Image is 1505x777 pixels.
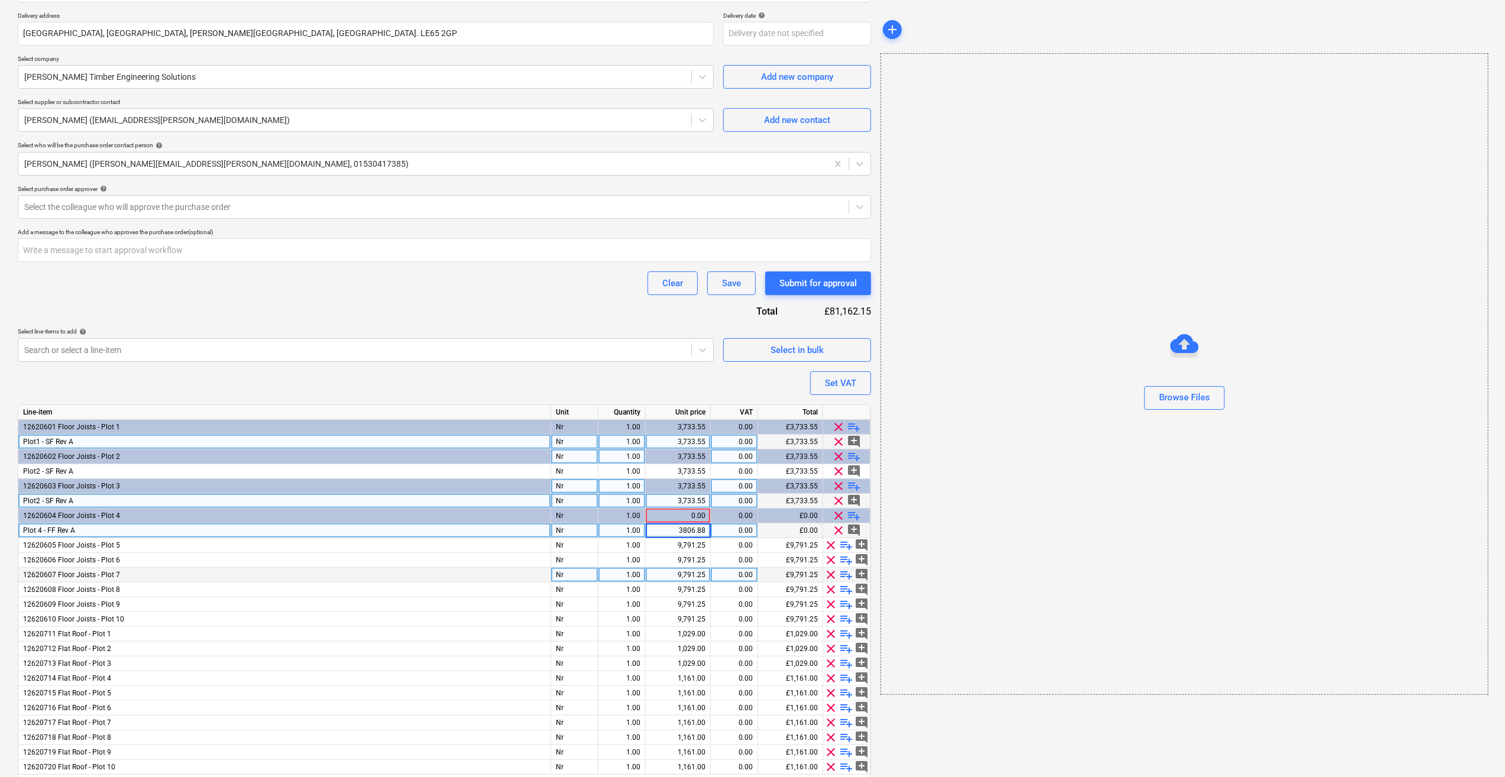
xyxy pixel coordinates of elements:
[650,656,705,671] div: 1,029.00
[758,730,823,745] div: £1,161.00
[847,509,862,523] span: playlist_add
[23,423,120,431] span: 12620601 Floor Joists - Plot 1
[650,420,705,435] div: 3,733.55
[855,671,869,685] span: add_comment
[650,553,705,568] div: 9,791.25
[23,704,111,712] span: 12620716 Flat Roof - Plot 6
[23,630,111,638] span: 12620711 Flat Roof - Plot 1
[824,568,839,582] span: clear
[832,479,846,493] span: clear
[758,642,823,656] div: £1,029.00
[603,597,640,612] div: 1.00
[758,745,823,760] div: £1,161.00
[840,538,854,552] span: playlist_add
[603,642,640,656] div: 1.00
[23,526,75,535] span: Plot 4 - FF Rev A
[18,98,714,108] p: Select supplier or subcontractor contact
[650,435,705,449] div: 3,733.55
[824,760,839,774] span: clear
[840,701,854,715] span: playlist_add
[603,523,640,538] div: 1.00
[650,627,705,642] div: 1,029.00
[650,760,705,775] div: 1,161.00
[847,523,862,538] span: add_comment
[716,656,753,671] div: 0.00
[603,686,640,701] div: 1.00
[758,509,823,523] div: £0.00
[551,553,598,568] div: Nr
[824,538,839,552] span: clear
[832,449,846,464] span: clear
[650,509,705,523] div: 0.00
[824,745,839,759] span: clear
[551,464,598,479] div: Nr
[758,464,823,479] div: £3,733.55
[603,745,640,760] div: 1.00
[551,745,598,760] div: Nr
[758,494,823,509] div: £3,733.55
[1159,390,1210,405] div: Browse Files
[650,716,705,730] div: 1,161.00
[650,745,705,760] div: 1,161.00
[758,538,823,553] div: £9,791.25
[847,464,862,478] span: add_comment
[855,553,869,567] span: add_comment
[716,553,753,568] div: 0.00
[840,612,854,626] span: playlist_add
[723,12,871,20] div: Delivery date
[758,716,823,730] div: £1,161.00
[23,585,120,594] span: 12620608 Floor Joists - Plot 8
[855,582,869,597] span: add_comment
[840,686,854,700] span: playlist_add
[23,511,120,520] span: 12620604 Floor Joists - Plot 4
[650,642,705,656] div: 1,029.00
[824,701,839,715] span: clear
[840,642,854,656] span: playlist_add
[551,405,598,420] div: Unit
[603,494,640,509] div: 1.00
[603,716,640,730] div: 1.00
[18,185,871,193] div: Select purchase order approver
[662,276,683,291] div: Clear
[650,464,705,479] div: 3,733.55
[840,582,854,597] span: playlist_add
[847,479,862,493] span: playlist_add
[840,597,854,611] span: playlist_add
[650,449,705,464] div: 3,733.55
[650,730,705,745] div: 1,161.00
[716,686,753,701] div: 0.00
[855,568,869,582] span: add_comment
[603,582,640,597] div: 1.00
[824,553,839,567] span: clear
[551,597,598,612] div: Nr
[603,464,640,479] div: 1.00
[551,730,598,745] div: Nr
[716,582,753,597] div: 0.00
[840,716,854,730] span: playlist_add
[18,238,871,262] input: Write a message to start approval workflow
[23,556,120,564] span: 12620606 Floor Joists - Plot 6
[551,538,598,553] div: Nr
[23,659,111,668] span: 12620713 Flat Roof - Plot 3
[855,597,869,611] span: add_comment
[716,730,753,745] div: 0.00
[832,523,846,538] span: clear
[824,642,839,656] span: clear
[23,748,111,756] span: 12620719 Flat Roof - Plot 9
[855,716,869,730] span: add_comment
[153,142,163,149] span: help
[716,538,753,553] div: 0.00
[716,745,753,760] div: 0.00
[832,435,846,449] span: clear
[717,305,797,318] div: Total
[551,686,598,701] div: Nr
[23,482,120,490] span: 12620603 Floor Joists - Plot 3
[1446,720,1505,777] div: Chat Widget
[832,494,846,508] span: clear
[551,435,598,449] div: Nr
[855,686,869,700] span: add_comment
[603,656,640,671] div: 1.00
[758,760,823,775] div: £1,161.00
[711,405,758,420] div: VAT
[23,571,120,579] span: 12620607 Floor Joists - Plot 7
